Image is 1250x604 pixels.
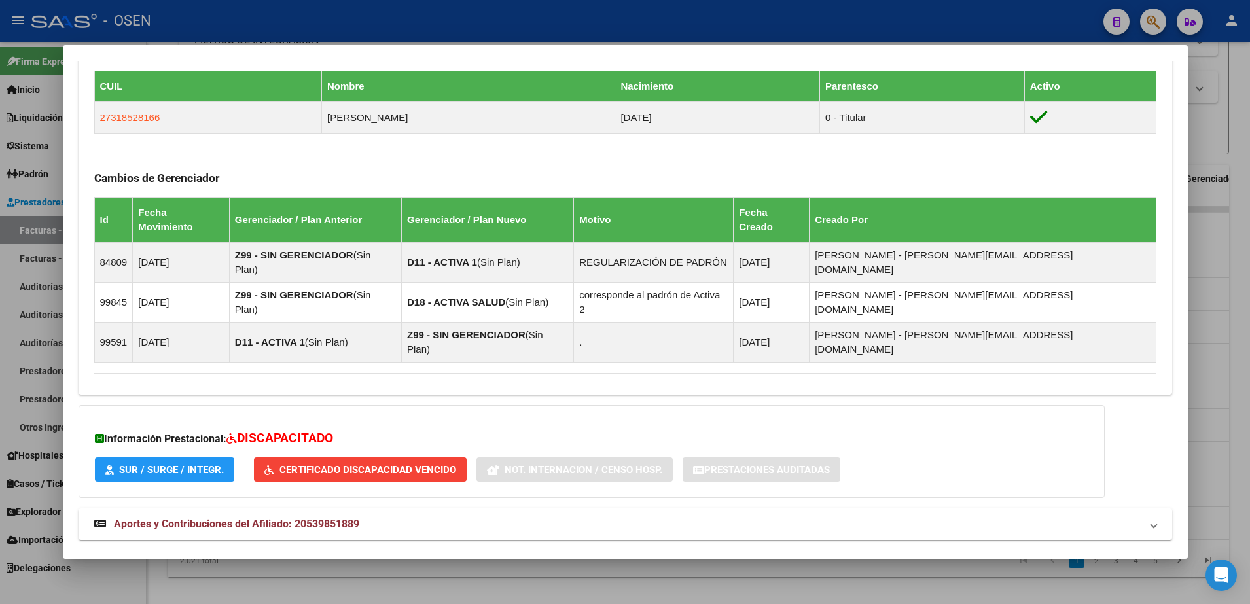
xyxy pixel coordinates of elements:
[321,71,615,101] th: Nombre
[810,242,1156,282] td: [PERSON_NAME] - [PERSON_NAME][EMAIL_ADDRESS][DOMAIN_NAME]
[279,464,456,476] span: Certificado Discapacidad Vencido
[704,464,830,476] span: Prestaciones Auditadas
[119,464,224,476] span: SUR / SURGE / INTEGR.
[100,112,160,123] span: 27318528166
[476,457,673,482] button: Not. Internacion / Censo Hosp.
[235,249,353,260] strong: Z99 - SIN GERENCIADOR
[615,71,820,101] th: Nacimiento
[820,71,1025,101] th: Parentesco
[321,101,615,133] td: [PERSON_NAME]
[229,282,401,322] td: ( )
[235,336,305,347] strong: D11 - ACTIVA 1
[734,322,810,362] td: [DATE]
[505,464,662,476] span: Not. Internacion / Censo Hosp.
[407,329,526,340] strong: Z99 - SIN GERENCIADOR
[509,296,545,308] span: Sin Plan
[401,242,573,282] td: ( )
[1024,71,1156,101] th: Activo
[480,257,517,268] span: Sin Plan
[133,282,230,322] td: [DATE]
[401,197,573,242] th: Gerenciador / Plan Nuevo
[574,322,734,362] td: .
[235,249,371,275] span: Sin Plan
[229,197,401,242] th: Gerenciador / Plan Anterior
[114,518,359,530] span: Aportes y Contribuciones del Afiliado: 20539851889
[133,197,230,242] th: Fecha Movimiento
[734,242,810,282] td: [DATE]
[574,242,734,282] td: REGULARIZACIÓN DE PADRÓN
[810,197,1156,242] th: Creado Por
[401,282,573,322] td: ( )
[94,71,321,101] th: CUIL
[94,322,133,362] td: 99591
[94,171,1156,185] h3: Cambios de Gerenciador
[94,282,133,322] td: 99845
[810,322,1156,362] td: [PERSON_NAME] - [PERSON_NAME][EMAIL_ADDRESS][DOMAIN_NAME]
[820,101,1025,133] td: 0 - Titular
[229,242,401,282] td: ( )
[1205,560,1237,591] div: Open Intercom Messenger
[94,197,133,242] th: Id
[229,322,401,362] td: ( )
[237,431,333,446] span: DISCAPACITADO
[79,508,1172,540] mat-expansion-panel-header: Aportes y Contribuciones del Afiliado: 20539851889
[734,282,810,322] td: [DATE]
[95,457,234,482] button: SUR / SURGE / INTEGR.
[810,282,1156,322] td: [PERSON_NAME] - [PERSON_NAME][EMAIL_ADDRESS][DOMAIN_NAME]
[308,336,345,347] span: Sin Plan
[235,289,371,315] span: Sin Plan
[254,457,467,482] button: Certificado Discapacidad Vencido
[401,322,573,362] td: ( )
[683,457,840,482] button: Prestaciones Auditadas
[407,329,543,355] span: Sin Plan
[95,429,1088,448] h3: Información Prestacional:
[407,296,505,308] strong: D18 - ACTIVA SALUD
[407,257,477,268] strong: D11 - ACTIVA 1
[133,242,230,282] td: [DATE]
[133,322,230,362] td: [DATE]
[574,197,734,242] th: Motivo
[574,282,734,322] td: corresponde al padrón de Activa 2
[94,242,133,282] td: 84809
[615,101,820,133] td: [DATE]
[734,197,810,242] th: Fecha Creado
[235,289,353,300] strong: Z99 - SIN GERENCIADOR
